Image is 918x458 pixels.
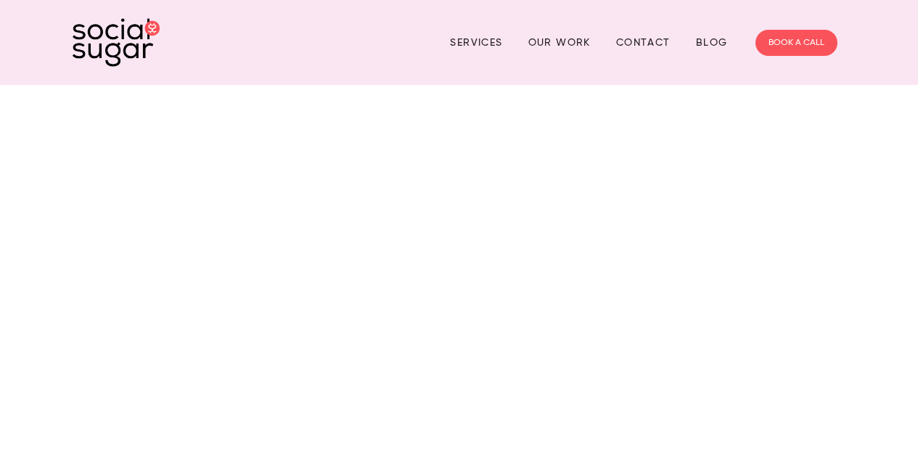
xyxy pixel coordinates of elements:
img: SocialSugar [73,18,160,67]
a: Our Work [528,31,591,54]
a: Services [450,31,502,54]
a: Contact [616,31,671,54]
a: BOOK A CALL [755,30,837,56]
a: Blog [696,31,728,54]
